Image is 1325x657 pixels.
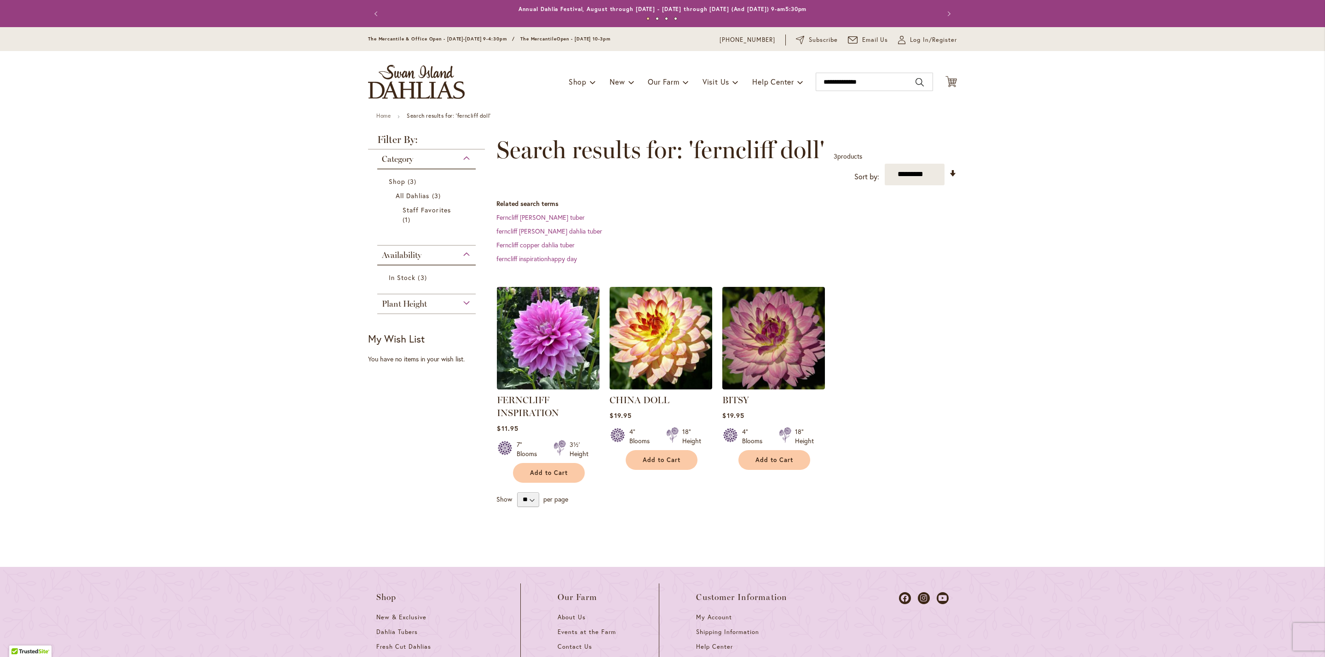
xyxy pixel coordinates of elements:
[376,628,418,636] span: Dahlia Tubers
[558,628,616,636] span: Events at the Farm
[610,394,669,406] a: CHINA DOLL
[722,411,744,420] span: $19.95
[432,191,443,200] span: 3
[648,77,679,86] span: Our Farm
[742,427,768,446] div: 4" Blooms
[834,149,862,164] p: products
[862,35,888,45] span: Email Us
[696,613,732,621] span: My Account
[610,77,625,86] span: New
[396,191,430,200] span: All Dahlias
[937,592,949,604] a: Dahlias on Youtube
[368,354,491,364] div: You have no items in your wish list.
[755,456,793,464] span: Add to Cart
[682,427,701,446] div: 18" Height
[403,206,451,214] span: Staff Favorites
[570,440,588,458] div: 3½' Height
[796,35,838,45] a: Subscribe
[722,394,749,406] a: BITSY
[610,287,712,389] img: CHINA DOLL
[382,154,413,164] span: Category
[389,177,405,186] span: Shop
[396,191,460,200] a: All Dahlias
[382,250,421,260] span: Availability
[626,450,697,470] button: Add to Cart
[795,427,814,446] div: 18" Height
[910,35,957,45] span: Log In/Register
[376,613,426,621] span: New & Exclusive
[403,205,453,224] a: Staff Favorites
[513,463,585,483] button: Add to Cart
[497,394,559,418] a: FERNCLIFF INSPIRATION
[382,299,427,309] span: Plant Height
[496,227,602,235] a: ferncliff [PERSON_NAME] dahlia tuber
[517,440,542,458] div: 7" Blooms
[368,36,557,42] span: The Mercantile & Office Open - [DATE]-[DATE] 9-4:30pm / The Mercantile
[389,273,415,282] span: In Stock
[752,77,794,86] span: Help Center
[854,168,879,185] label: Sort by:
[497,383,599,391] a: Ferncliff Inspiration
[898,35,957,45] a: Log In/Register
[696,643,733,651] span: Help Center
[918,592,930,604] a: Dahlias on Instagram
[496,199,957,208] dt: Related search terms
[558,643,592,651] span: Contact Us
[496,254,577,263] a: ferncliff inspirationhappy day
[848,35,888,45] a: Email Us
[403,215,413,224] span: 1
[722,383,825,391] a: BITSY
[656,17,659,20] button: 2 of 4
[610,383,712,391] a: CHINA DOLL
[368,65,465,99] a: store logo
[629,427,655,446] div: 4" Blooms
[939,5,957,23] button: Next
[809,35,838,45] span: Subscribe
[497,424,518,433] span: $11.95
[496,494,512,503] span: Show
[696,593,787,602] span: Customer Information
[407,112,491,119] strong: Search results for: 'ferncliff doll'
[376,593,397,602] span: Shop
[543,494,568,503] span: per page
[408,177,419,186] span: 3
[368,5,386,23] button: Previous
[899,592,911,604] a: Dahlias on Facebook
[722,287,825,389] img: BITSY
[569,77,587,86] span: Shop
[389,273,467,282] a: In Stock 3
[703,77,729,86] span: Visit Us
[368,135,485,149] strong: Filter By:
[530,469,568,477] span: Add to Cart
[497,287,599,389] img: Ferncliff Inspiration
[368,332,425,345] strong: My Wish List
[696,628,759,636] span: Shipping Information
[610,411,631,420] span: $19.95
[557,36,611,42] span: Open - [DATE] 10-3pm
[496,213,585,222] a: Ferncliff [PERSON_NAME] tuber
[834,152,837,160] span: 3
[558,593,597,602] span: Our Farm
[558,613,586,621] span: About Us
[674,17,677,20] button: 4 of 4
[418,273,429,282] span: 3
[720,35,775,45] a: [PHONE_NUMBER]
[496,136,824,164] span: Search results for: 'ferncliff doll'
[376,643,431,651] span: Fresh Cut Dahlias
[643,456,680,464] span: Add to Cart
[518,6,807,12] a: Annual Dahlia Festival, August through [DATE] - [DATE] through [DATE] (And [DATE]) 9-am5:30pm
[665,17,668,20] button: 3 of 4
[646,17,650,20] button: 1 of 4
[389,177,467,186] a: Shop
[376,112,391,119] a: Home
[496,240,575,249] a: Ferncliff copper dahlia tuber
[738,450,810,470] button: Add to Cart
